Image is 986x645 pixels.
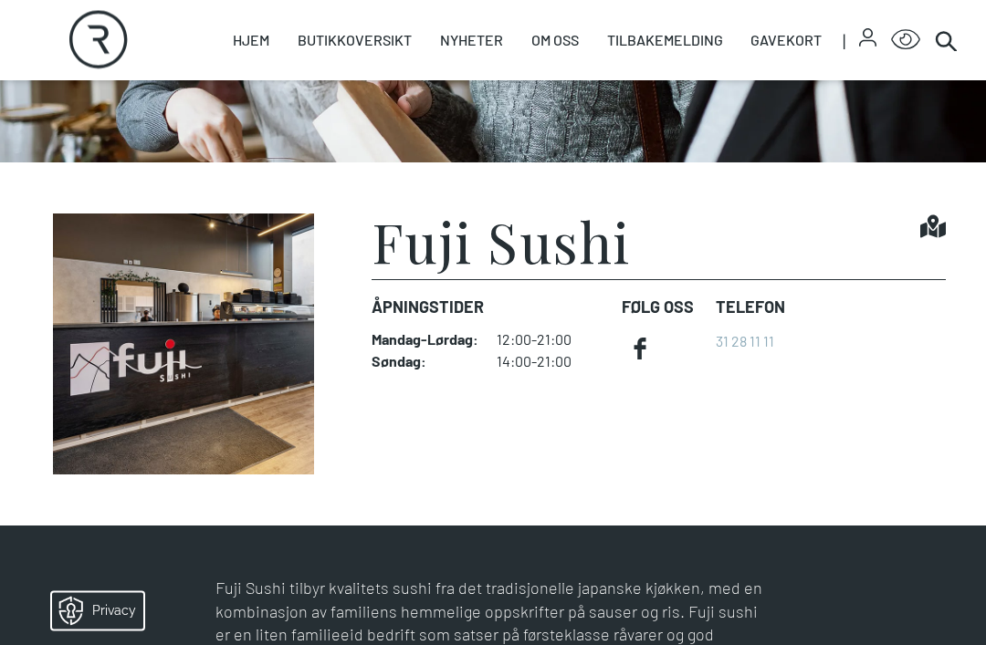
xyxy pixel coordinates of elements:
dd: 12:00-21:00 [497,331,607,349]
dt: Telefon [716,296,785,320]
dt: Mandag - Lørdag : [372,331,478,349]
dt: Søndag : [372,353,478,371]
dt: Åpningstider [372,296,607,320]
iframe: Manage Preferences [18,587,167,636]
a: facebook [622,331,658,368]
dt: FØLG OSS [622,296,701,320]
button: Open Accessibility Menu [891,26,920,55]
dd: 14:00-21:00 [497,353,607,371]
details: Attribution [921,328,986,342]
h1: Fuji Sushi [372,214,631,269]
div: © Mappedin [926,331,970,341]
a: 31 28 11 11 [716,333,774,350]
